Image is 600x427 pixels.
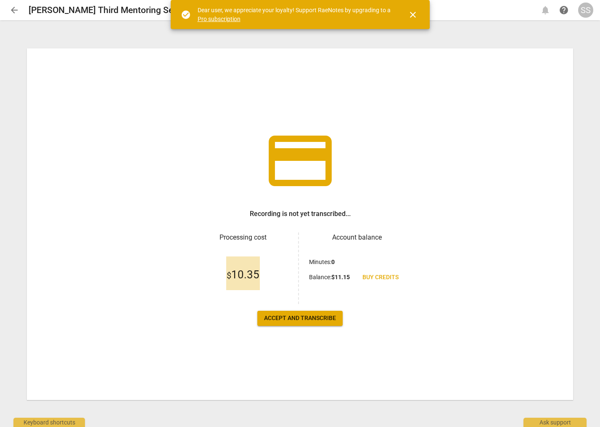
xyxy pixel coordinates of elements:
span: credit_card [262,123,338,199]
div: Ask support [523,418,587,427]
div: Keyboard shortcuts [13,418,85,427]
span: arrow_back [9,5,19,15]
span: Accept and transcribe [264,314,336,323]
button: SS [578,3,593,18]
button: Accept and transcribe [257,311,343,326]
b: 0 [331,259,335,265]
a: Buy credits [356,270,405,285]
span: help [559,5,569,15]
span: close [408,10,418,20]
h3: Account balance [309,232,405,243]
h3: Processing cost [195,232,291,243]
a: Help [556,3,571,18]
div: Dear user, we appreciate your loyalty! Support RaeNotes by upgrading to a [198,6,393,23]
a: Pro subscription [198,16,241,22]
h2: [PERSON_NAME] Third Mentoring Session Transcript [29,5,237,16]
span: 10.35 [227,269,259,281]
p: Minutes : [309,258,335,267]
h3: Recording is not yet transcribed... [250,209,351,219]
button: Close [403,5,423,25]
span: check_circle [181,10,191,20]
span: Buy credits [362,273,399,282]
span: $ [227,270,231,280]
b: $ 11.15 [331,274,350,280]
p: Balance : [309,273,350,282]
